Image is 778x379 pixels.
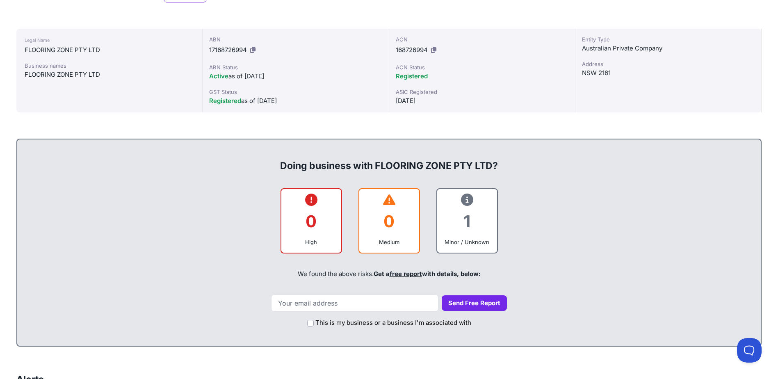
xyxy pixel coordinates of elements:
span: Get a with details, below: [374,270,481,278]
div: High [288,238,335,246]
span: Registered [209,97,241,105]
div: 0 [288,205,335,238]
span: Active [209,72,228,80]
iframe: Toggle Customer Support [737,338,762,363]
span: 168726994 [396,46,428,54]
label: This is my business or a business I'm associated with [315,318,471,328]
div: GST Status [209,88,382,96]
button: Send Free Report [442,295,507,311]
div: FLOORING ZONE PTY LTD [25,70,194,80]
span: 17168726994 [209,46,247,54]
a: free report [390,270,422,278]
div: NSW 2161 [582,68,755,78]
div: ABN [209,35,382,43]
div: We found the above risks. [25,260,753,288]
div: as of [DATE] [209,96,382,106]
div: ACN [396,35,568,43]
div: as of [DATE] [209,71,382,81]
div: Legal Name [25,35,194,45]
div: Address [582,60,755,68]
div: 1 [444,205,491,238]
div: Minor / Unknown [444,238,491,246]
div: FLOORING ZONE PTY LTD [25,45,194,55]
div: Medium [366,238,413,246]
div: Australian Private Company [582,43,755,53]
div: Entity Type [582,35,755,43]
div: [DATE] [396,96,568,106]
span: Registered [396,72,428,80]
input: Your email address [271,295,438,312]
div: ASIC Registered [396,88,568,96]
div: Business names [25,62,194,70]
div: 0 [366,205,413,238]
div: ACN Status [396,63,568,71]
div: ABN Status [209,63,382,71]
div: Doing business with FLOORING ZONE PTY LTD? [25,146,753,172]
